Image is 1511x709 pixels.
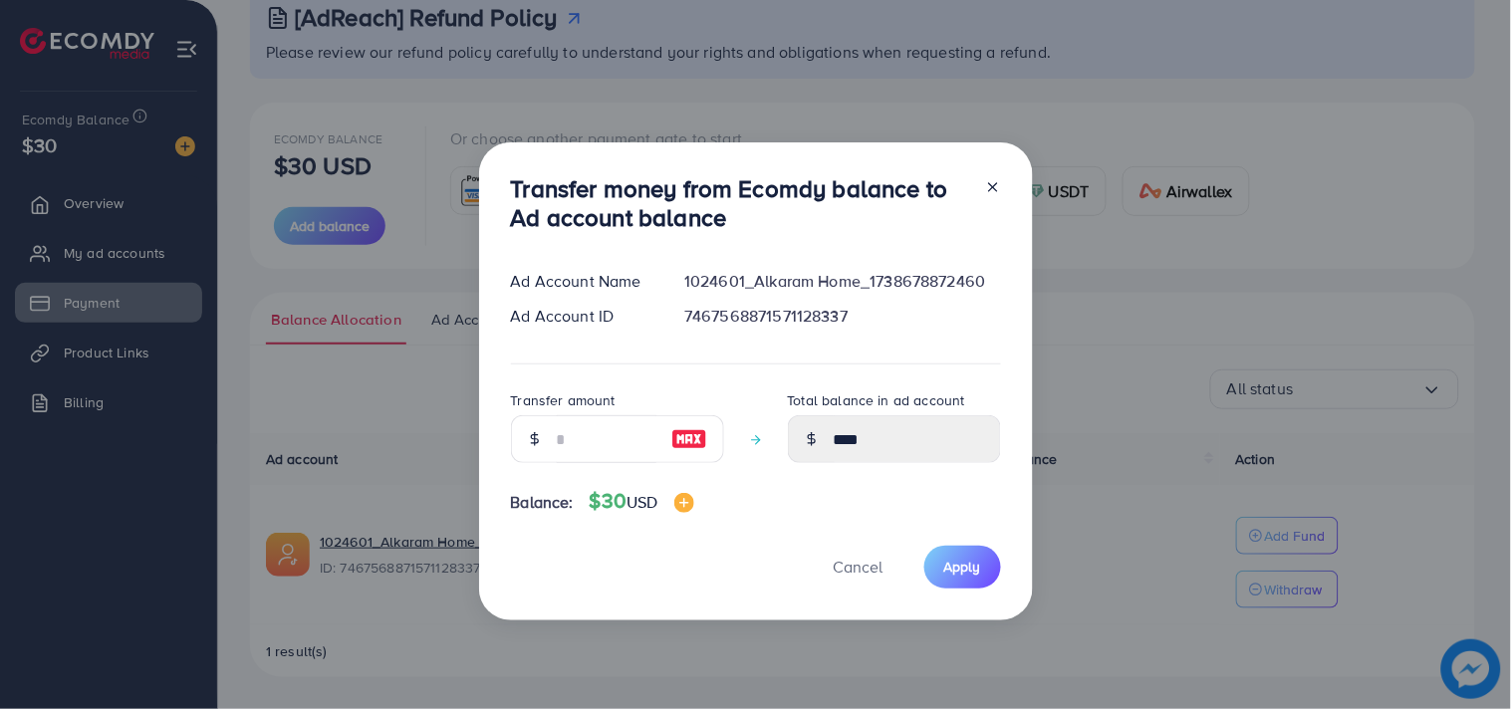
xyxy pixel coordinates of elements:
img: image [674,493,694,513]
h4: $30 [590,489,694,514]
div: 1024601_Alkaram Home_1738678872460 [668,270,1016,293]
label: Transfer amount [511,390,616,410]
span: Apply [944,557,981,577]
span: Balance: [511,491,574,514]
div: Ad Account Name [495,270,669,293]
button: Apply [924,546,1001,589]
div: Ad Account ID [495,305,669,328]
button: Cancel [809,546,908,589]
label: Total balance in ad account [788,390,965,410]
h3: Transfer money from Ecomdy balance to Ad account balance [511,174,969,232]
div: 7467568871571128337 [668,305,1016,328]
span: USD [627,491,657,513]
img: image [671,427,707,451]
span: Cancel [834,556,883,578]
